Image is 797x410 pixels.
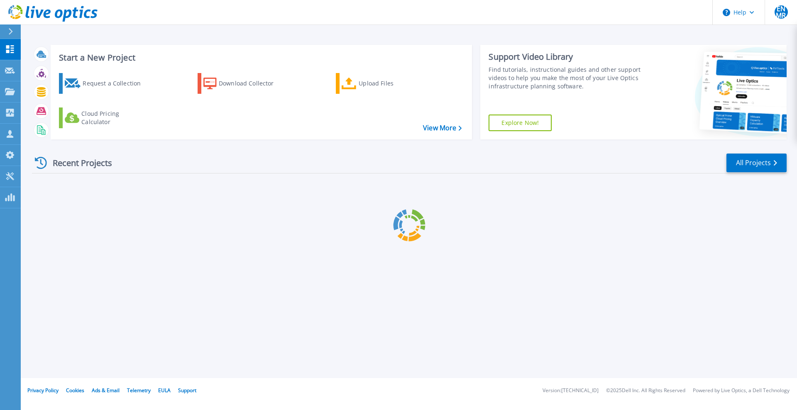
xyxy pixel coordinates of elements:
[59,53,462,62] h3: Start a New Project
[32,153,123,173] div: Recent Projects
[359,75,425,92] div: Upload Files
[693,388,790,393] li: Powered by Live Optics, a Dell Technology
[489,66,645,90] div: Find tutorials, instructional guides and other support videos to help you make the most of your L...
[726,154,787,172] a: All Projects
[198,73,290,94] a: Download Collector
[158,387,171,394] a: EULA
[775,5,788,19] span: ENMR
[127,387,151,394] a: Telemetry
[59,107,152,128] a: Cloud Pricing Calculator
[606,388,685,393] li: © 2025 Dell Inc. All Rights Reserved
[92,387,120,394] a: Ads & Email
[489,51,645,62] div: Support Video Library
[83,75,149,92] div: Request a Collection
[81,110,148,126] div: Cloud Pricing Calculator
[27,387,59,394] a: Privacy Policy
[178,387,196,394] a: Support
[489,115,552,131] a: Explore Now!
[219,75,285,92] div: Download Collector
[336,73,428,94] a: Upload Files
[543,388,599,393] li: Version: [TECHNICAL_ID]
[423,124,462,132] a: View More
[59,73,152,94] a: Request a Collection
[66,387,84,394] a: Cookies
